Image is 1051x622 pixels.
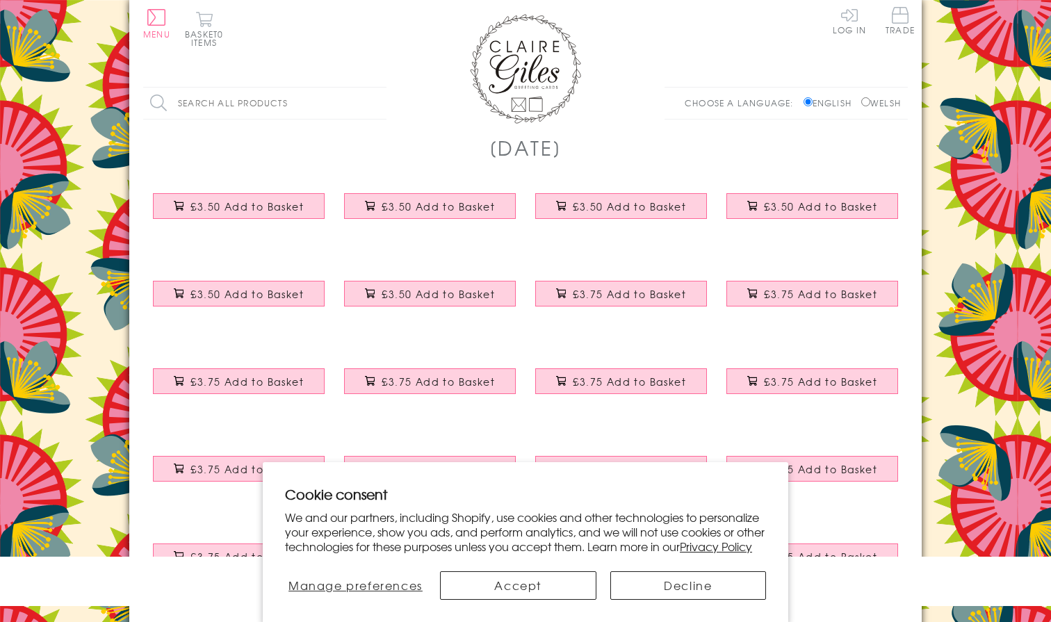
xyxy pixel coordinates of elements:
[717,533,908,593] a: Father's Day Card, Stars, Happy Father's Day, Grandad, Tassel Embellished £3.75 Add to Basket
[804,97,813,106] input: English
[153,193,325,219] button: £3.50 Add to Basket
[288,577,423,594] span: Manage preferences
[573,375,686,388] span: £3.75 Add to Basket
[143,533,334,593] a: Father's Day Card, Pea Pods Hap-pea Father's Day, colourful pompom embellished £3.75 Add to Basket
[285,571,426,600] button: Manage preferences
[685,97,801,109] p: Choose a language:
[764,375,877,388] span: £3.75 Add to Basket
[717,445,908,505] a: Father's Day Greeting Card, Top Banana Dad, Embellished with a colourful tassel £3.75 Add to Basket
[726,368,899,394] button: £3.75 Add to Basket
[525,183,717,243] a: Father's Day Card, Super Dad, text foiled in shiny gold £3.50 Add to Basket
[573,287,686,301] span: £3.75 Add to Basket
[525,270,717,330] a: Father's Day Greeting Card, Dab Dad, Embellished with a colourful tassel £3.75 Add to Basket
[764,287,877,301] span: £3.75 Add to Basket
[143,358,334,418] a: Father's Day Greeting Card, You're the Bomb Dad! Embellished with a tassel £3.75 Add to Basket
[191,28,223,49] span: 0 items
[190,287,304,301] span: £3.50 Add to Basket
[344,456,516,482] button: £3.75 Add to Basket
[153,368,325,394] button: £3.75 Add to Basket
[535,281,708,306] button: £3.75 Add to Basket
[535,193,708,219] button: £3.50 Add to Basket
[535,368,708,394] button: £3.75 Add to Basket
[886,7,915,34] span: Trade
[680,538,752,555] a: Privacy Policy
[344,281,516,306] button: £3.50 Add to Basket
[143,88,386,119] input: Search all products
[804,97,858,109] label: English
[861,97,901,109] label: Welsh
[382,287,495,301] span: £3.50 Add to Basket
[610,571,767,600] button: Decline
[535,456,708,482] button: £3.75 Add to Basket
[143,183,334,243] a: Father's Day Card, Mr Awesome, text foiled in shiny gold £3.50 Add to Basket
[833,7,866,34] a: Log In
[190,199,304,213] span: £3.50 Add to Basket
[382,199,495,213] span: £3.50 Add to Basket
[143,270,334,330] a: Father's Day Card, Dad You Rock, text foiled in shiny gold £3.50 Add to Basket
[334,270,525,330] a: Father's Day Card, No. 1 Dad, text foiled in shiny gold £3.50 Add to Basket
[153,456,325,482] button: £3.75 Add to Basket
[334,445,525,505] a: Father's Day Grandpa Card, Hot air Balloon, Tassel Embellished £3.75 Add to Basket
[143,9,170,38] button: Menu
[344,193,516,219] button: £3.50 Add to Basket
[153,281,325,306] button: £3.50 Add to Basket
[861,97,870,106] input: Welsh
[285,484,766,504] h2: Cookie consent
[726,193,899,219] button: £3.50 Add to Basket
[764,199,877,213] span: £3.50 Add to Basket
[470,14,581,124] img: Claire Giles Greetings Cards
[717,183,908,243] a: Father's Day Card, Top Dad, text foiled in shiny gold £3.50 Add to Basket
[440,571,596,600] button: Accept
[726,281,899,306] button: £3.75 Add to Basket
[190,462,304,476] span: £3.75 Add to Basket
[525,445,717,505] a: Father's Day Card, Star, Papa, Happy Father's Day, Tassel Embellished £3.75 Add to Basket
[573,199,686,213] span: £3.50 Add to Basket
[153,543,325,569] button: £3.75 Add to Basket
[143,445,334,505] a: Father's Day Card, Ice Pops, Daddy Cool, Tassel Embellished £3.75 Add to Basket
[143,28,170,40] span: Menu
[334,183,525,243] a: Father's Day Card, Best Dad, text foiled in shiny gold £3.50 Add to Basket
[344,368,516,394] button: £3.75 Add to Basket
[525,358,717,418] a: Father's Day Greeting Card, Hot Air Balloon, Embellished with a colourful tassel £3.75 Add to Basket
[190,375,304,388] span: £3.75 Add to Basket
[373,88,386,119] input: Search
[334,358,525,418] a: Father's Day Greeting Card, #BestDad, Embellished with a colourful tassel £3.75 Add to Basket
[726,543,899,569] button: £3.75 Add to Basket
[285,510,766,553] p: We and our partners, including Shopify, use cookies and other technologies to personalize your ex...
[185,11,223,47] button: Basket0 items
[489,133,562,162] h1: [DATE]
[764,462,877,476] span: £3.75 Add to Basket
[190,550,304,564] span: £3.75 Add to Basket
[382,375,495,388] span: £3.75 Add to Basket
[764,550,877,564] span: £3.75 Add to Basket
[717,270,908,330] a: Father's Day Greeting Card, # 1 Dad Rosette, Embellished with a colourful tassel £3.75 Add to Basket
[886,7,915,37] a: Trade
[717,358,908,418] a: Father's Day Card, Daddy & Baby Whale, Embellished with colourful tassel £3.75 Add to Basket
[726,456,899,482] button: £3.75 Add to Basket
